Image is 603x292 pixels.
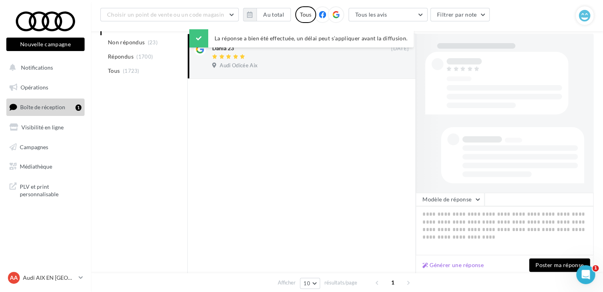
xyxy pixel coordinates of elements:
div: Tous [295,6,316,23]
iframe: Intercom live chat [576,265,595,284]
button: Choisir un point de vente ou un code magasin [100,8,239,21]
a: Campagnes [5,139,86,155]
a: Visibilité en ligne [5,119,86,136]
span: (1700) [136,53,153,60]
span: Boîte de réception [20,104,65,110]
button: Poster ma réponse [529,258,590,272]
span: Opérations [21,84,48,91]
span: Visibilité en ligne [21,124,64,131]
span: Répondus [108,53,134,61]
button: Générer une réponse [419,260,487,270]
button: Tous les avis [349,8,428,21]
span: 1 [592,265,599,271]
div: La réponse a bien été effectuée, un délai peut s’appliquer avant la diffusion. [189,29,414,47]
span: Tous les avis [355,11,387,18]
span: Tous [108,67,120,75]
button: Au total [243,8,291,21]
a: Boîte de réception1 [5,99,86,116]
span: Médiathèque [20,163,52,170]
div: 1 [75,104,81,111]
span: (23) [148,39,158,46]
span: 10 [303,280,310,286]
button: Filtrer par note [430,8,490,21]
span: PLV et print personnalisable [20,181,81,198]
p: Audi AIX EN [GEOGRAPHIC_DATA] [23,274,75,282]
span: AA [10,274,18,282]
span: 1 [386,276,399,289]
button: Nouvelle campagne [6,38,85,51]
span: (1723) [123,68,139,74]
button: Notifications [5,59,83,76]
a: Opérations [5,79,86,96]
a: Médiathèque [5,158,86,175]
span: Afficher [278,279,296,286]
a: AA Audi AIX EN [GEOGRAPHIC_DATA] [6,270,85,285]
button: Au total [256,8,291,21]
span: Choisir un point de vente ou un code magasin [107,11,224,18]
button: Modèle de réponse [416,193,484,206]
span: Non répondus [108,38,145,46]
span: Notifications [21,64,53,71]
button: 10 [300,278,320,289]
span: Campagnes [20,143,48,150]
span: résultats/page [324,279,357,286]
span: Audi Odicée Aix [220,62,258,69]
a: PLV et print personnalisable [5,178,86,201]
